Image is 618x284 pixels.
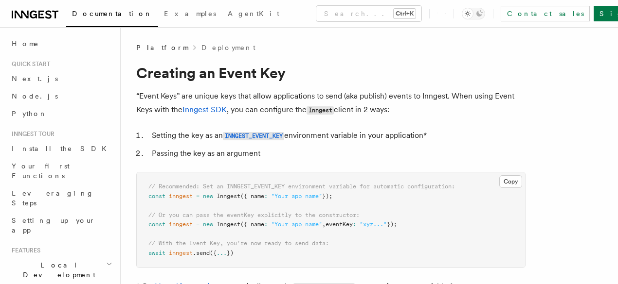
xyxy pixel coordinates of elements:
span: Documentation [72,10,152,17]
span: "xyz..." [360,221,387,228]
span: new [203,193,213,200]
span: eventKey [326,221,353,228]
span: await [148,250,165,256]
span: AgentKit [228,10,279,17]
li: Setting the key as an environment variable in your application* [149,129,526,143]
span: Inngest tour [8,130,55,138]
span: }) [227,250,234,256]
span: Node.js [12,92,58,100]
span: // Or you can pass the eventKey explicitly to the constructor: [148,212,360,218]
span: ... [217,250,227,256]
span: // With the Event Key, you're now ready to send data: [148,240,329,247]
a: Deployment [201,43,255,52]
span: Platform [136,43,188,52]
span: Local Development [8,260,106,280]
a: Contact sales [501,6,590,21]
span: Quick start [8,60,50,68]
a: Your first Functions [8,157,114,184]
span: inngest [169,193,193,200]
span: Features [8,247,40,254]
a: Examples [158,3,222,26]
a: Inngest SDK [182,105,227,114]
span: Home [12,39,39,49]
a: Node.js [8,87,114,105]
kbd: Ctrl+K [394,9,416,18]
span: = [196,193,200,200]
span: Leveraging Steps [12,189,94,207]
span: Install the SDK [12,145,112,152]
span: Inngest [217,221,240,228]
a: Leveraging Steps [8,184,114,212]
a: INNGEST_EVENT_KEY [223,131,284,140]
span: Setting up your app [12,217,95,234]
span: .send [193,250,210,256]
span: Inngest [217,193,240,200]
span: "Your app name" [271,193,322,200]
span: }); [387,221,397,228]
span: "Your app name" [271,221,322,228]
span: new [203,221,213,228]
span: : [264,193,268,200]
span: : [264,221,268,228]
span: const [148,221,165,228]
span: Next.js [12,75,58,83]
span: Python [12,110,47,117]
span: }); [322,193,332,200]
a: Python [8,105,114,122]
span: Your first Functions [12,162,70,180]
span: ({ name [240,221,264,228]
span: = [196,221,200,228]
span: inngest [169,221,193,228]
a: Setting up your app [8,212,114,239]
button: Local Development [8,256,114,284]
a: AgentKit [222,3,285,26]
a: Documentation [66,3,158,27]
li: Passing the key as an argument [149,147,526,160]
button: Copy [499,175,522,188]
span: ({ [210,250,217,256]
span: const [148,193,165,200]
code: INNGEST_EVENT_KEY [223,132,284,140]
a: Home [8,35,114,52]
h1: Creating an Event Key [136,64,526,82]
span: , [322,221,326,228]
span: inngest [169,250,193,256]
span: ({ name [240,193,264,200]
code: Inngest [307,106,334,115]
span: // Recommended: Set an INNGEST_EVENT_KEY environment variable for automatic configuration: [148,183,455,190]
button: Toggle dark mode [462,8,485,19]
p: “Event Keys” are unique keys that allow applications to send (aka publish) events to Inngest. Whe... [136,89,526,117]
span: : [353,221,356,228]
span: Examples [164,10,216,17]
a: Install the SDK [8,140,114,157]
a: Next.js [8,70,114,87]
button: Search...Ctrl+K [316,6,421,21]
